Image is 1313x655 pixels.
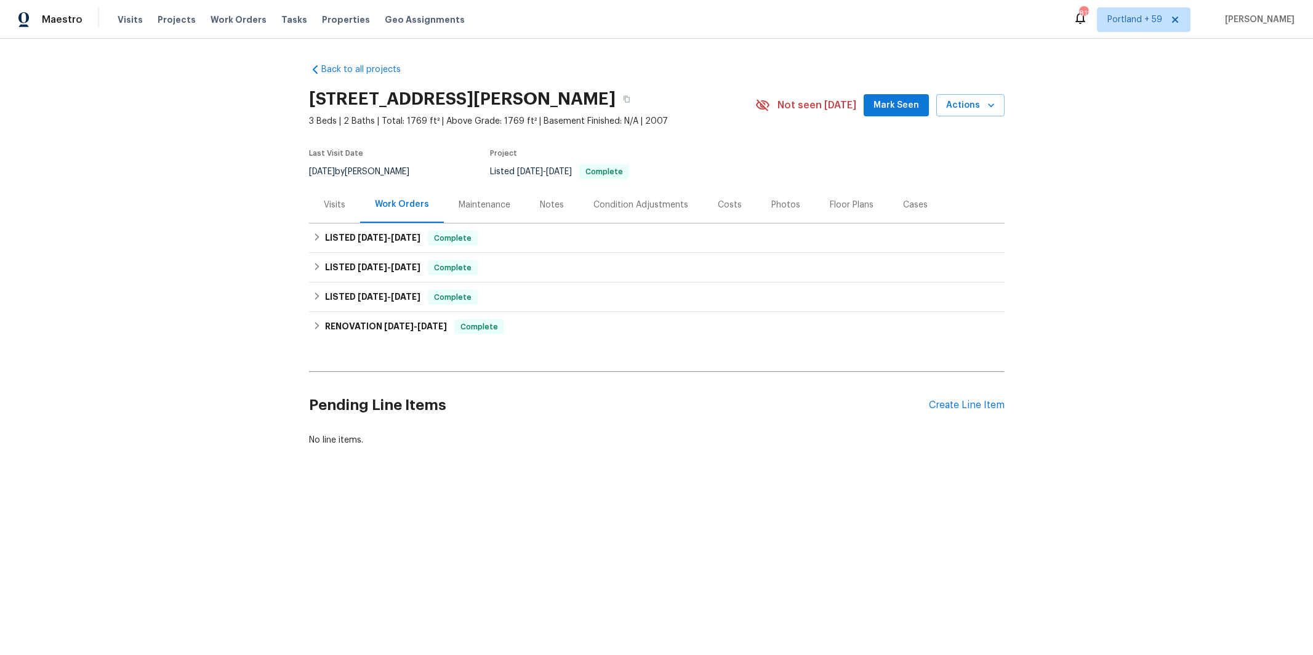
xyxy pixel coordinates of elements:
div: Costs [718,199,742,211]
span: [DATE] [384,322,414,331]
div: LISTED [DATE]-[DATE]Complete [309,253,1005,283]
div: Condition Adjustments [593,199,688,211]
span: Not seen [DATE] [777,99,856,111]
div: Maintenance [459,199,510,211]
div: Cases [903,199,928,211]
div: RENOVATION [DATE]-[DATE]Complete [309,312,1005,342]
div: 812 [1079,7,1088,20]
div: Floor Plans [830,199,873,211]
h6: LISTED [325,260,420,275]
h6: RENOVATION [325,319,447,334]
h6: LISTED [325,231,420,246]
span: 3 Beds | 2 Baths | Total: 1769 ft² | Above Grade: 1769 ft² | Basement Finished: N/A | 2007 [309,115,755,127]
span: Properties [322,14,370,26]
div: Work Orders [375,198,429,211]
span: Last Visit Date [309,150,363,157]
button: Copy Address [616,88,638,110]
div: Create Line Item [929,400,1005,411]
span: Complete [456,321,503,333]
span: - [358,292,420,301]
span: Complete [580,168,628,175]
span: Portland + 59 [1107,14,1162,26]
span: Visits [118,14,143,26]
div: LISTED [DATE]-[DATE]Complete [309,223,1005,253]
span: [DATE] [417,322,447,331]
span: - [358,233,420,242]
div: No line items. [309,434,1005,446]
span: Complete [429,232,476,244]
h2: Pending Line Items [309,377,929,434]
span: Actions [946,98,995,113]
span: Projects [158,14,196,26]
span: Complete [429,262,476,274]
span: - [517,167,572,176]
div: Notes [540,199,564,211]
span: Project [490,150,517,157]
div: LISTED [DATE]-[DATE]Complete [309,283,1005,312]
span: Tasks [281,15,307,24]
span: [DATE] [309,167,335,176]
span: - [384,322,447,331]
span: [DATE] [391,263,420,271]
span: [PERSON_NAME] [1220,14,1295,26]
span: - [358,263,420,271]
button: Actions [936,94,1005,117]
span: [DATE] [358,292,387,301]
span: [DATE] [358,233,387,242]
span: Mark Seen [873,98,919,113]
span: [DATE] [517,167,543,176]
div: by [PERSON_NAME] [309,164,424,179]
span: Maestro [42,14,82,26]
span: Work Orders [211,14,267,26]
span: Listed [490,167,629,176]
a: Back to all projects [309,63,427,76]
span: [DATE] [391,233,420,242]
span: Complete [429,291,476,303]
span: Geo Assignments [385,14,465,26]
h2: [STREET_ADDRESS][PERSON_NAME] [309,93,616,105]
button: Mark Seen [864,94,929,117]
h6: LISTED [325,290,420,305]
div: Photos [771,199,800,211]
div: Visits [324,199,345,211]
span: [DATE] [546,167,572,176]
span: [DATE] [391,292,420,301]
span: [DATE] [358,263,387,271]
